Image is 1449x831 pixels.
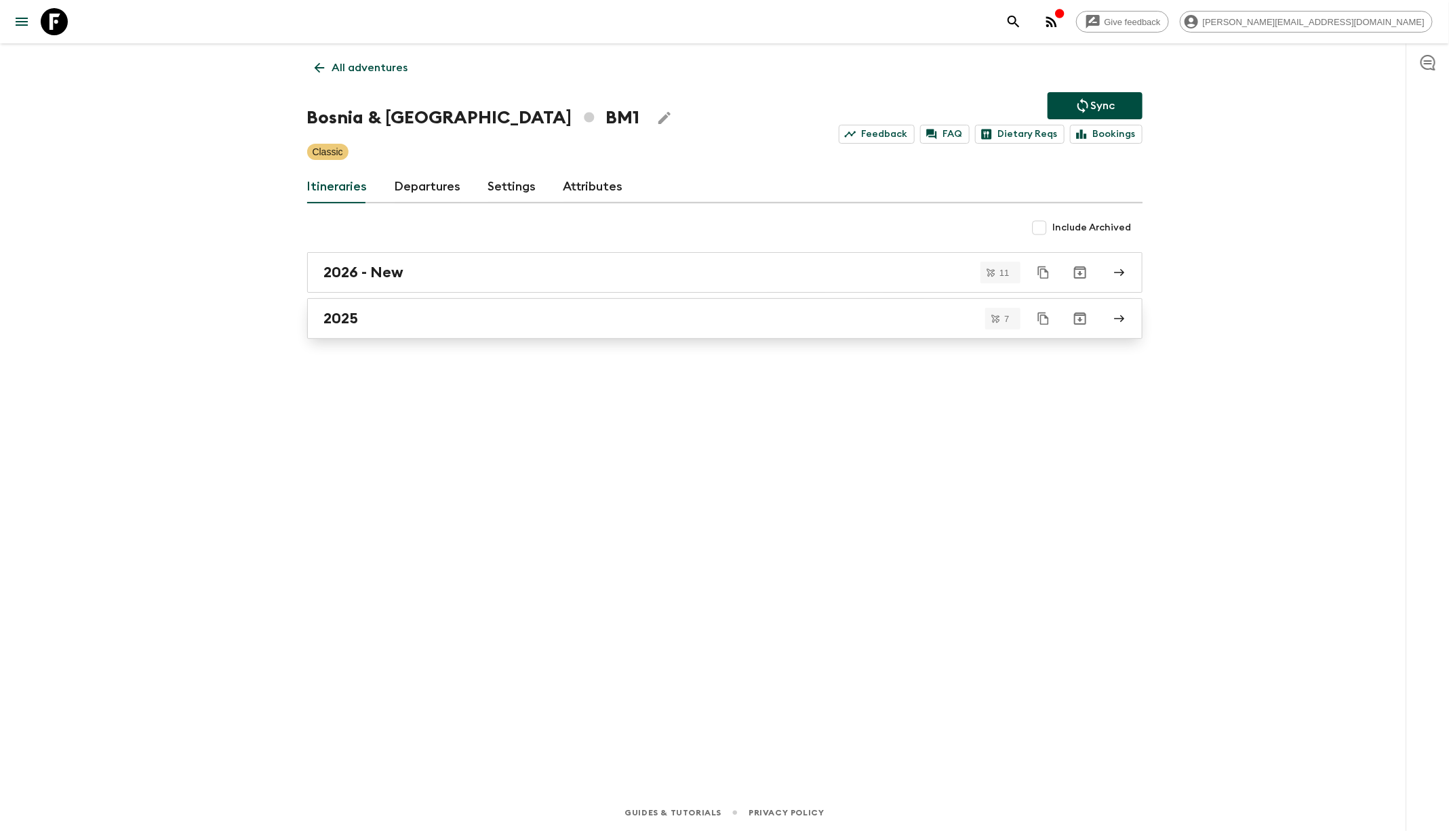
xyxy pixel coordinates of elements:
[1097,17,1168,27] span: Give feedback
[839,125,915,144] a: Feedback
[395,171,461,203] a: Departures
[307,104,640,131] h1: Bosnia & [GEOGRAPHIC_DATA] BM1
[324,264,404,281] h2: 2026 - New
[1031,306,1056,331] button: Duplicate
[307,54,416,81] a: All adventures
[1031,260,1056,285] button: Duplicate
[1076,11,1169,33] a: Give feedback
[307,252,1143,293] a: 2026 - New
[307,298,1143,339] a: 2025
[324,310,359,327] h2: 2025
[1070,125,1143,144] a: Bookings
[1000,8,1027,35] button: search adventures
[975,125,1065,144] a: Dietary Reqs
[488,171,536,203] a: Settings
[1091,98,1115,114] p: Sync
[624,805,721,820] a: Guides & Tutorials
[1195,17,1432,27] span: [PERSON_NAME][EMAIL_ADDRESS][DOMAIN_NAME]
[332,60,408,76] p: All adventures
[307,171,368,203] a: Itineraries
[8,8,35,35] button: menu
[996,315,1017,323] span: 7
[563,171,623,203] a: Attributes
[920,125,970,144] a: FAQ
[1067,259,1094,286] button: Archive
[1048,92,1143,119] button: Sync adventure departures to the booking engine
[749,805,824,820] a: Privacy Policy
[313,145,343,159] p: Classic
[1053,221,1132,235] span: Include Archived
[651,104,678,131] button: Edit Adventure Title
[991,268,1017,277] span: 11
[1180,11,1433,33] div: [PERSON_NAME][EMAIL_ADDRESS][DOMAIN_NAME]
[1067,305,1094,332] button: Archive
